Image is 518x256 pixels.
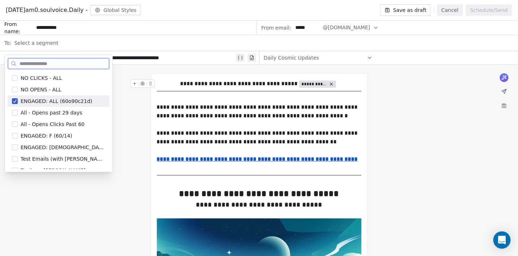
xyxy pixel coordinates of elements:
[21,144,105,151] span: ENGAGED: [DEMOGRAPHIC_DATA] (60/14)
[4,39,11,47] span: To:
[323,24,370,31] span: @[DOMAIN_NAME]
[380,4,431,16] button: Save as draft
[90,5,141,15] button: Global Styles
[21,132,72,139] span: ENGAGED: F (60/14)
[437,4,463,16] button: Cancel
[4,21,33,35] span: From name:
[14,39,58,47] span: Select a segment
[466,4,512,16] button: Schedule/Send
[21,74,62,82] span: NO CLICKS - ALL
[4,54,25,64] span: Subject:
[21,121,85,128] span: All - Opens Clicks Past 60
[21,167,85,174] span: Testing - [PERSON_NAME]
[264,54,319,61] span: Daily Cosmic Updates
[21,97,92,105] span: ENGAGED: ALL (60o90c21d)
[261,24,291,31] span: From email:
[6,6,87,14] span: [DATE]am0.soulvoice.Daily -
[21,155,105,162] span: Test Emails (with [PERSON_NAME])
[21,109,82,116] span: All - Opens past 29 days
[21,86,61,93] span: NO OPENS - ALL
